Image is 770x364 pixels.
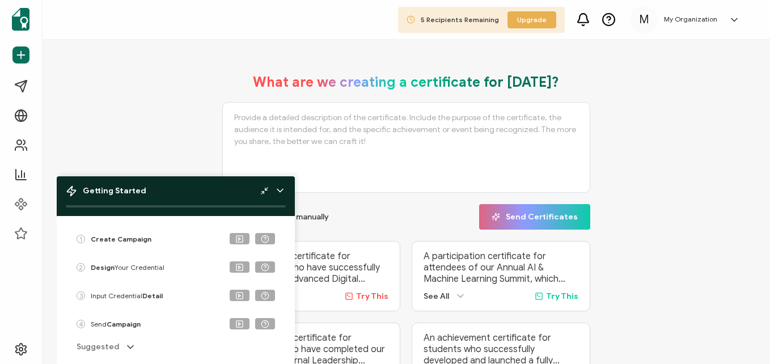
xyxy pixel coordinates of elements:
[713,310,770,364] iframe: Chat Widget
[492,213,578,221] span: Send Certificates
[77,341,119,353] span: Suggested
[356,291,388,301] span: Try This
[546,291,578,301] span: Try This
[107,320,141,328] b: Campaign
[421,15,499,24] span: 5 Recipients Remaining
[77,291,85,300] div: 3
[91,320,141,328] span: Send
[83,186,146,196] span: Getting Started
[664,15,717,23] h5: My Organization
[424,251,578,285] p: A participation certificate for attendees of our Annual AI & Machine Learning Summit, which broug...
[517,15,547,25] span: Upgrade
[424,291,449,301] span: See All
[142,291,163,300] b: Detail
[479,204,590,230] button: Send Certificates
[77,320,85,328] div: 4
[77,263,85,272] div: 2
[91,263,115,272] b: Design
[639,11,649,28] span: M
[91,235,151,243] b: Create Campaign
[91,263,164,272] span: Your Credential
[77,235,85,243] div: 1
[234,251,389,285] p: A completion certificate for participants who have successfully finished our ‘Advanced Digital Ma...
[91,291,163,300] span: Input Credential
[12,8,29,31] img: sertifier-logomark-colored.svg
[253,74,559,91] h1: What are we creating a certificate for [DATE]?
